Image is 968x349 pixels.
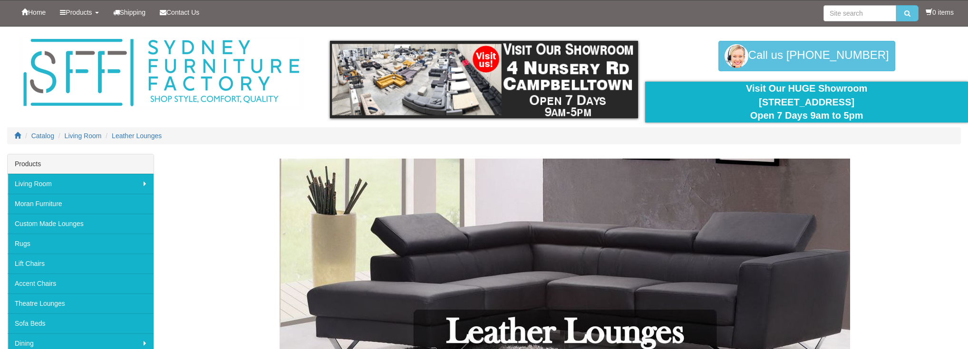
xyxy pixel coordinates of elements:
a: Moran Furniture [8,194,154,214]
img: showroom.gif [330,41,639,118]
a: Products [53,0,106,24]
img: Sydney Furniture Factory [19,36,304,110]
div: Visit Our HUGE Showroom [STREET_ADDRESS] Open 7 Days 9am to 5pm [652,82,961,123]
li: 0 items [926,8,954,17]
span: Shipping [120,9,146,16]
a: Accent Chairs [8,274,154,293]
a: Living Room [65,132,102,140]
span: Contact Us [166,9,199,16]
a: Contact Us [153,0,206,24]
a: Catalog [31,132,54,140]
a: Home [14,0,53,24]
a: Sofa Beds [8,313,154,333]
a: Lift Chairs [8,254,154,274]
a: Theatre Lounges [8,293,154,313]
div: Products [8,154,154,174]
input: Site search [823,5,896,21]
a: Rugs [8,234,154,254]
a: Leather Lounges [112,132,162,140]
span: Products [66,9,92,16]
a: Living Room [8,174,154,194]
span: Home [28,9,46,16]
a: Shipping [106,0,153,24]
a: Custom Made Lounges [8,214,154,234]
